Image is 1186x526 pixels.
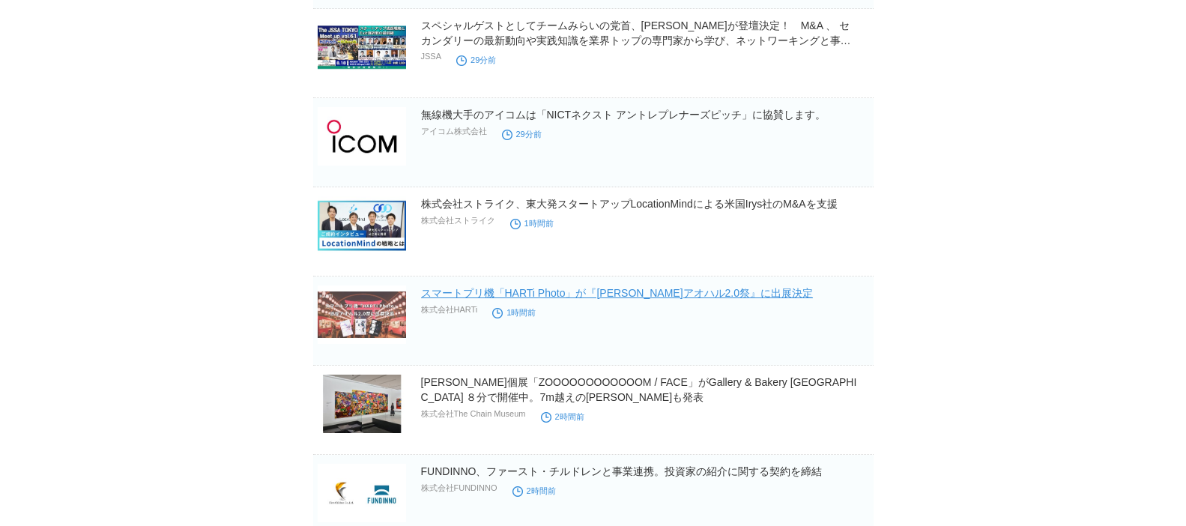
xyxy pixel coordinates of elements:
[421,198,838,210] a: 株式会社ストライク、東大発スタートアップLocationMindによる米国Irys社のM&Aを支援
[318,464,406,522] img: FUNDINNO、ファースト・チルドレンと事業連携。投資家の紹介に関する契約を締結
[510,219,554,228] time: 1時間前
[502,130,542,139] time: 29分前
[421,408,526,420] p: 株式会社The Chain Museum
[318,375,406,433] img: 佐野凜由輔 新作個展「ZOOOOOOOOOOOOM / FACE」がGallery & Bakery Tokyo ８分で開催中。7m越えの大作も発表
[512,486,556,495] time: 2時間前
[318,196,406,255] img: 株式会社ストライク、東大発スタートアップLocationMindによる米国Irys社のM&Aを支援
[456,55,496,64] time: 29分前
[421,109,826,121] a: 無線機大手のアイコムは「NICTネクスト アントレプレナーズピッチ」に協賛します。
[421,19,851,61] a: スペシャルゲストとしてチームみらいの党首、[PERSON_NAME]が登壇決定！ M&A 、 セカンダリーの最新動向や実践知識を業界トップの専門家から学び、ネットワーキングと事業連携 の機会を提...
[421,465,823,477] a: FUNDINNO、ファースト・チルドレンと事業連携。投資家の紹介に関する契約を締結
[492,308,536,317] time: 1時間前
[541,412,584,421] time: 2時間前
[421,126,487,137] p: アイコム株式会社
[318,107,406,166] img: 無線機大手のアイコムは「NICTネクスト アントレプレナーズピッチ」に協賛します。
[318,285,406,344] img: スマートプリ機「HARTi Photo」が『渋谷アオハル2.0祭』に出展決定
[421,376,857,403] a: [PERSON_NAME]個展「ZOOOOOOOOOOOOM / FACE」がGallery & Bakery [GEOGRAPHIC_DATA] ８分で開催中。7m越えの[PERSON_NAM...
[421,287,814,299] a: スマートプリ機「HARTi Photo」が『[PERSON_NAME]アオハル2.0祭』に出展決定
[421,483,497,494] p: 株式会社FUNDINNO
[421,52,442,61] p: JSSA
[318,18,406,76] img: スペシャルゲストとしてチームみらいの党首、安野たかひろ氏が登壇決定！ M&A 、 セカンダリーの最新動向や実践知識を業界トップの専門家から学び、ネットワーキングと事業連携 の機会を提供します。
[421,304,478,315] p: 株式会社HARTi
[421,215,495,226] p: 株式会社ストライク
